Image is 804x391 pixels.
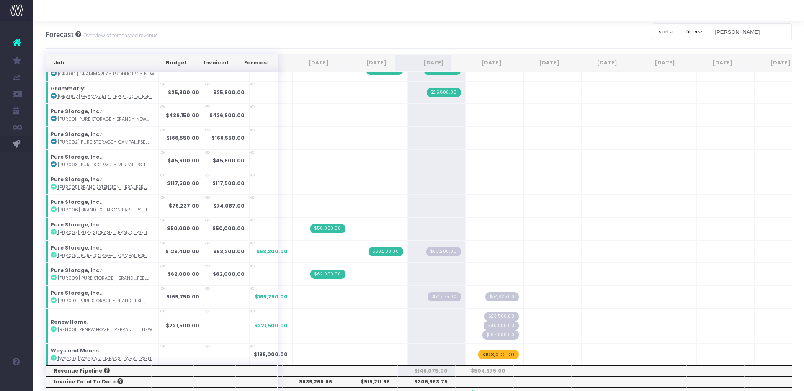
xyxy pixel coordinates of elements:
[81,31,158,39] small: Overview of forecasted revenue
[46,31,74,39] span: Forecast
[166,293,199,300] strong: $169,750.00
[211,134,245,141] strong: $166,550.00
[46,308,159,343] td: :
[167,225,199,232] strong: $50,000.00
[58,298,147,304] abbr: [PUR010] Pure Storage - Brand Extension 5 - Brand - Upsell
[167,157,199,164] strong: $45,600.00
[51,289,101,296] strong: Pure Storage, Inc.
[58,229,148,236] abbr: [PUR007] Pure Storage - Brand Extension Part 3 - Brand - Upsell
[58,116,149,122] abbr: [PUR001] Pure Storage - Brand - New
[58,275,149,281] abbr: [PUR009] Pure Storage - Brand Extension 4 - Brand - Upsell
[255,293,288,301] span: $169,750.00
[567,54,625,71] th: Dec 25: activate to sort column ascending
[256,248,288,255] span: $63,200.00
[58,355,152,362] abbr: [WAY001] Ways and Means - WhatNot Assets - Brand - Upsell
[46,376,151,387] th: Invoice Total To Date
[195,54,236,71] th: Invoiced
[310,224,345,233] span: Streamtime Invoice: 895 – Pure Storage - Brand Extension Part 3
[625,54,683,71] th: Jan 26: activate to sort column ascending
[310,270,345,279] span: Streamtime Invoice: 904 – Pure Storage - Brand Extension 4
[212,180,245,187] strong: $117,500.00
[51,176,101,183] strong: Pure Storage, Inc.
[166,134,199,141] strong: $166,550.00
[340,376,398,387] th: $915,211.66
[58,252,149,259] abbr: [PUR008] Pure Storage - Campaign Lookbook - Campaign - Upsell
[58,184,147,190] abbr: [PUR005] Brand Extension - Brand - Upsell
[337,54,394,71] th: Aug 25: activate to sort column ascending
[652,23,680,40] button: sort
[46,54,154,71] th: Job: activate to sort column ascending
[282,376,340,387] th: $639,266.66
[213,248,245,255] strong: $63,200.00
[394,54,452,71] th: Sep 25: activate to sort column ascending
[165,248,199,255] strong: $126,400.00
[368,247,403,256] span: Streamtime Invoice: 910 – Pure Storage - Campaign Lookbook
[46,104,159,126] td: :
[683,54,741,71] th: Feb 26: activate to sort column ascending
[167,270,199,278] strong: $62,000.00
[46,240,159,263] td: :
[46,365,151,376] th: Revenue Pipeline
[426,247,461,256] span: Streamtime Draft Invoice: 935 – Pure Storage - Campaign Lookbook
[452,54,510,71] th: Oct 25: activate to sort column ascending
[58,327,152,333] abbr: [REN001] Renew Home - Rebrand - Brand - New
[510,54,567,71] th: Nov 25: activate to sort column ascending
[46,195,159,217] td: :
[456,365,513,376] th: $504,375.00
[46,217,159,240] td: :
[212,225,245,232] strong: $50,000.00
[46,127,159,149] td: :
[51,244,101,251] strong: Pure Storage, Inc.
[51,221,101,228] strong: Pure Storage, Inc.
[46,172,159,195] td: :
[484,312,519,321] span: Streamtime Draft Invoice: null – [REN001] Renew Home - Rebrand - Brand - New
[482,330,519,340] span: Streamtime Draft Invoice: null – [REN001] Renew Home - Rebrand - Brand - New
[279,54,337,71] th: Jul 25: activate to sort column ascending
[51,318,87,325] strong: Renew Home
[398,365,456,376] th: $148,075.00
[254,322,288,329] span: $221,500.00
[58,93,154,100] abbr: [GRA002] Grammarly - Product Video - Brand - Upsell
[213,89,245,96] strong: $25,800.00
[58,207,148,213] abbr: [PUR006] Brand Extension Part 2 - Brand - Upsell
[209,112,245,119] strong: $436,800.00
[46,81,159,104] td: :
[58,139,149,145] abbr: [PUR002] Pure Storage - Campaign - Upsell
[741,54,799,71] th: Mar 26: activate to sort column ascending
[51,108,101,115] strong: Pure Storage, Inc.
[168,89,199,96] strong: $25,800.00
[236,54,277,71] th: Forecast
[58,162,148,168] abbr: [PUR003] Pure Storage - Verbal ID Extension - Upsell
[478,350,519,359] span: wayahead Revenue Forecast Item
[709,23,792,40] input: Search...
[51,347,99,354] strong: Ways and Means
[154,54,195,71] th: Budget
[427,88,461,97] span: Streamtime Invoice: 934 – [GRA002] Grammarly - Product Video
[10,374,23,387] img: images/default_profile_image.png
[46,149,159,172] td: :
[213,157,245,164] strong: $45,600.00
[485,292,519,301] span: Streamtime Draft Invoice: 918 – Pure Storage - Brand Extension 5 - Brand - Upsell
[213,270,245,278] strong: $62,000.00
[213,202,245,209] strong: $74,087.00
[169,202,199,209] strong: $76,237.00
[166,112,199,119] strong: $436,150.00
[58,71,154,77] abbr: [GRA001] Grammarly - Product Videos - Brand - New
[167,180,199,187] strong: $117,500.00
[484,321,519,330] span: Streamtime Draft Invoice: null – [REN001] Renew Home - Rebrand - Brand - New
[51,198,101,206] strong: Pure Storage, Inc.
[428,292,461,301] span: Streamtime Draft Invoice: 917 – Pure Storage - Brand Extension 5
[46,263,159,286] td: :
[166,322,199,329] strong: $221,500.00
[51,85,84,92] strong: Grammarly
[254,351,288,358] span: $198,000.00
[398,376,456,387] th: $306,963.75
[46,343,159,366] td: :
[51,153,101,160] strong: Pure Storage, Inc.
[46,286,159,308] td: :
[51,267,101,274] strong: Pure Storage, Inc.
[680,23,709,40] button: filter
[51,131,101,138] strong: Pure Storage, Inc.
